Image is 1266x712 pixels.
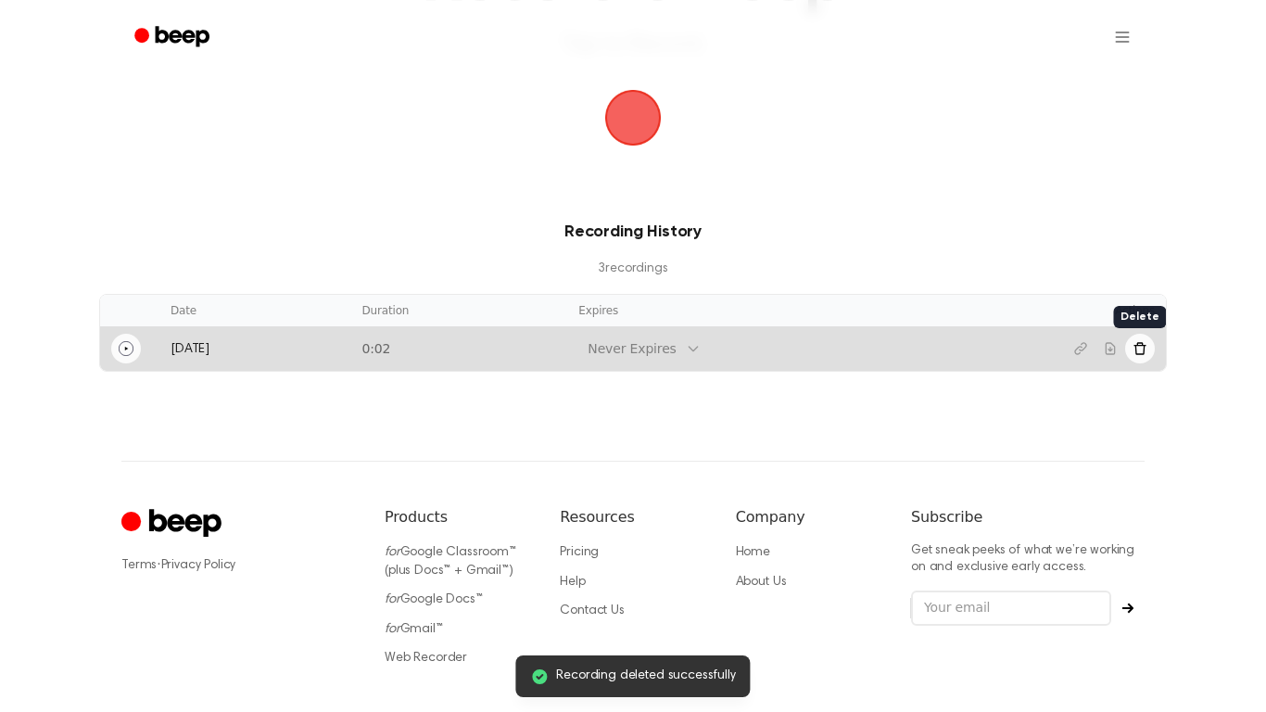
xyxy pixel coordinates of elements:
button: Open menu [1100,15,1145,59]
a: Pricing [560,546,599,559]
td: 0:02 [350,326,567,371]
th: Duration [350,295,567,326]
a: forGoogle Docs™ [385,593,483,606]
h3: Recording History [129,220,1137,245]
img: Beep Logo [605,90,661,146]
th: Actions [1018,295,1166,326]
h6: Products [385,506,530,528]
span: [DATE] [171,343,209,356]
button: Delete recording [1125,334,1155,363]
i: for [385,623,400,636]
i: for [385,546,400,559]
a: forGoogle Classroom™ (plus Docs™ + Gmail™) [385,546,516,578]
button: Copy link [1066,334,1095,363]
button: Play [111,334,141,363]
a: Beep [121,19,226,56]
div: · [121,556,355,575]
i: for [385,593,400,606]
a: Terms [121,559,157,572]
h6: Subscribe [911,506,1145,528]
a: Web Recorder [385,652,467,665]
h6: Company [736,506,881,528]
p: 3 recording s [129,260,1137,279]
div: Never Expires [588,339,676,359]
a: About Us [736,576,787,589]
h6: Resources [560,506,705,528]
button: Subscribe [1111,603,1145,614]
a: Cruip [121,506,226,542]
a: Contact Us [560,604,624,617]
a: Help [560,576,585,589]
a: forGmail™ [385,623,443,636]
th: Date [159,295,350,326]
a: Privacy Policy [161,559,236,572]
span: Recording deleted successfully [556,667,735,686]
p: Get sneak peeks of what we’re working on and exclusive early access. [911,543,1145,576]
button: Download recording [1095,334,1125,363]
th: Expires [567,295,1018,326]
input: Your email [911,591,1111,626]
a: Home [736,546,770,559]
